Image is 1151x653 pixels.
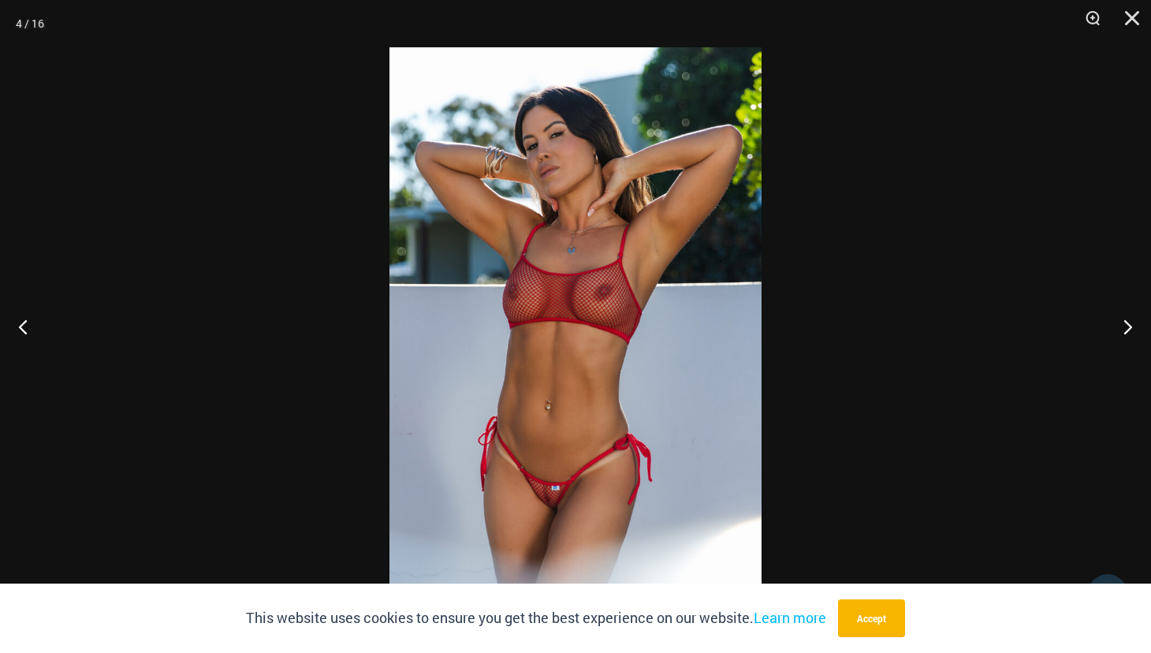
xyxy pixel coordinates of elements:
[1092,287,1151,366] button: Next
[838,599,905,637] button: Accept
[754,608,826,627] a: Learn more
[246,606,826,630] p: This website uses cookies to ensure you get the best experience on our website.
[16,12,44,35] div: 4 / 16
[389,47,762,605] img: Summer Storm Red 332 Crop Top 449 Thong 01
